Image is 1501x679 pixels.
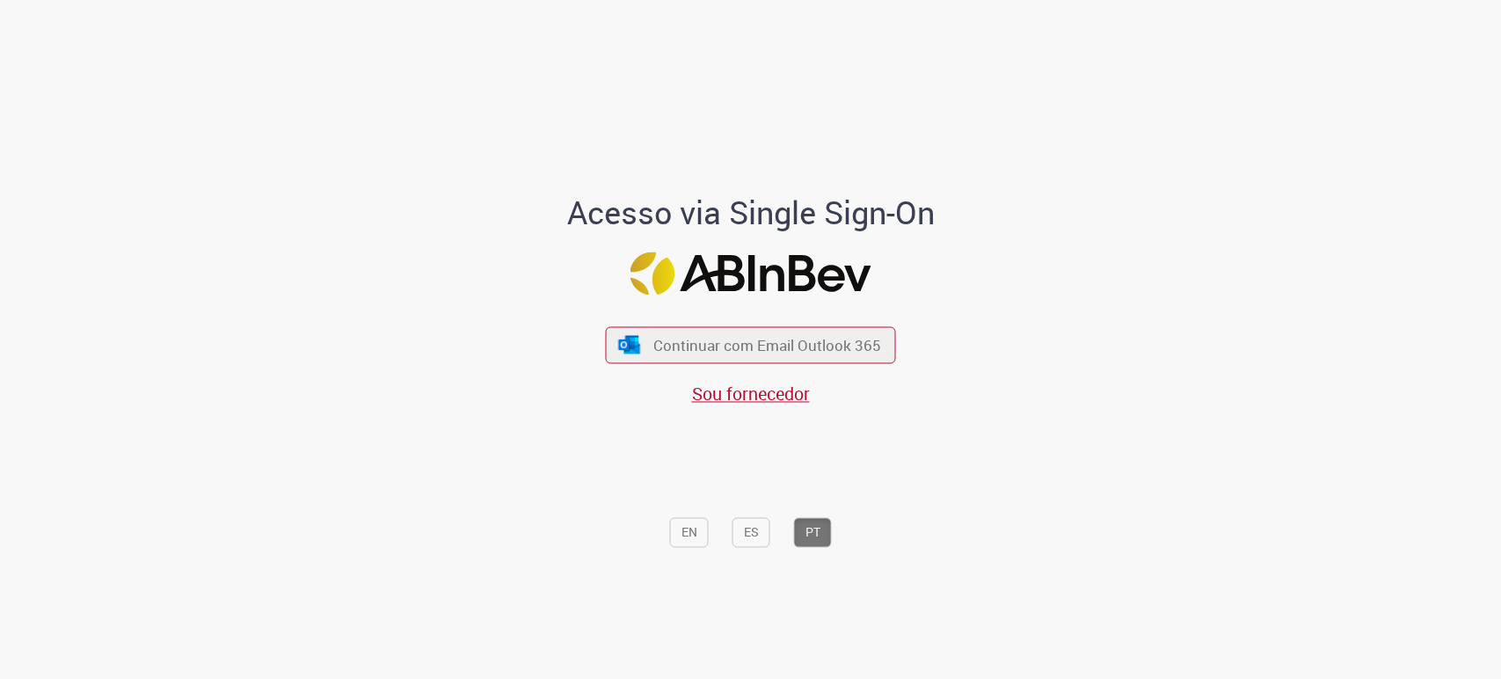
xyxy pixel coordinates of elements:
button: EN [670,518,709,548]
img: Logo ABInBev [630,252,871,295]
h1: Acesso via Single Sign-On [506,196,995,231]
a: Sou fornecedor [692,382,810,405]
button: PT [794,518,832,548]
button: ícone Azure/Microsoft 360 Continuar com Email Outlook 365 [606,327,896,363]
button: ES [732,518,770,548]
img: ícone Azure/Microsoft 360 [616,335,641,354]
span: Continuar com Email Outlook 365 [653,335,881,355]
